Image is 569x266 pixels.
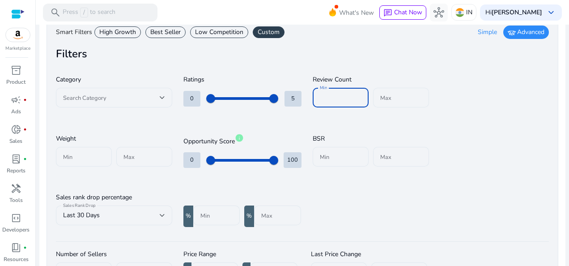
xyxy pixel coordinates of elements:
span: fiber_manual_record [23,98,27,102]
img: in.svg [455,8,464,17]
button: chatChat Now [379,5,426,20]
p: IN [466,4,472,20]
p: Developers [2,226,30,234]
mat-label: Min [320,85,327,91]
span: fiber_manual_record [23,157,27,161]
span: donut_small [11,124,21,135]
h3: Sales rank drop percentage [56,193,301,202]
div: Custom [253,26,284,38]
p: Product [6,78,25,86]
span: info [235,133,244,142]
div: Low Competition [190,26,248,38]
h3: Opportunity Score [183,134,301,146]
p: Reports [7,167,25,175]
p: Press to search [63,8,115,17]
span: lab_profile [11,154,21,164]
p: Tools [9,196,23,204]
span: inventory_2 [11,65,21,76]
h3: Category [56,75,172,84]
div: 0 [183,152,200,168]
div: 0 [183,91,200,107]
span: keyboard_arrow_down [546,7,556,18]
span: book_4 [11,242,21,253]
h3: BSR [313,134,429,143]
div: High Growth [94,26,141,38]
span: Advanced [517,28,544,37]
p: Resources [4,255,29,263]
div: Best Seller [145,26,186,38]
span: fiber_manual_record [23,128,27,131]
h3: Smart Filters [56,28,92,37]
div: 5 [284,91,301,107]
button: hub [430,4,448,21]
span: Simple [478,28,497,37]
h3: Review Count [313,75,429,84]
span: chat [383,9,392,17]
span: hub [433,7,444,18]
p: Ads [11,107,21,116]
div: % [244,206,254,227]
p: Marketplace [5,45,30,52]
span: code_blocks [11,213,21,223]
b: [PERSON_NAME] [492,8,542,17]
h3: Number of Sellers [56,250,172,259]
p: Hi [485,9,542,16]
span: fiber_manual_record [23,246,27,249]
mat-label: Sales Rank Drop [63,202,95,209]
h3: Price Range [183,250,300,259]
span: campaign [11,94,21,105]
h3: Ratings [183,75,301,84]
span: What's New [339,5,374,21]
b: Filters [56,47,87,61]
span: search [50,7,61,18]
span: / [80,8,88,17]
div: % [183,206,193,227]
span: Last 30 Days [63,211,100,219]
h3: Weight [56,134,172,143]
img: amazon.svg [6,28,30,42]
span: Chat Now [394,8,422,17]
div: 100 [284,152,301,168]
p: Sales [9,137,22,145]
span: handyman [11,183,21,194]
h3: Last Price Change [311,250,427,259]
